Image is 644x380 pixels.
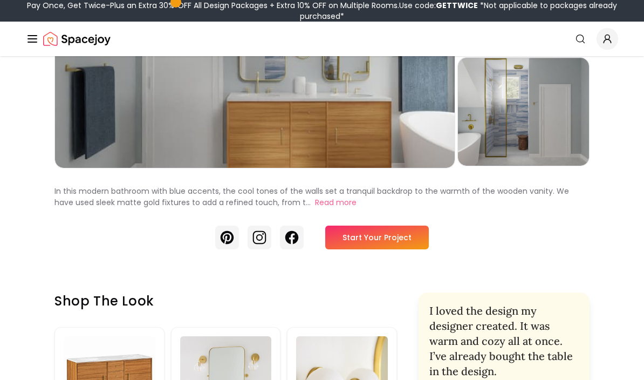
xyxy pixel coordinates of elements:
[26,22,618,56] nav: Global
[325,226,429,249] a: Start Your Project
[43,28,111,50] a: Spacejoy
[54,293,397,310] h3: Shop the look
[43,28,111,50] img: Spacejoy Logo
[315,197,357,208] button: Read more
[429,303,579,379] h2: I loved the design my designer created. It was warm and cozy all at once. I’ve already bought the...
[54,186,569,208] p: In this modern bathroom with blue accents, the cool tones of the walls set a tranquil backdrop to...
